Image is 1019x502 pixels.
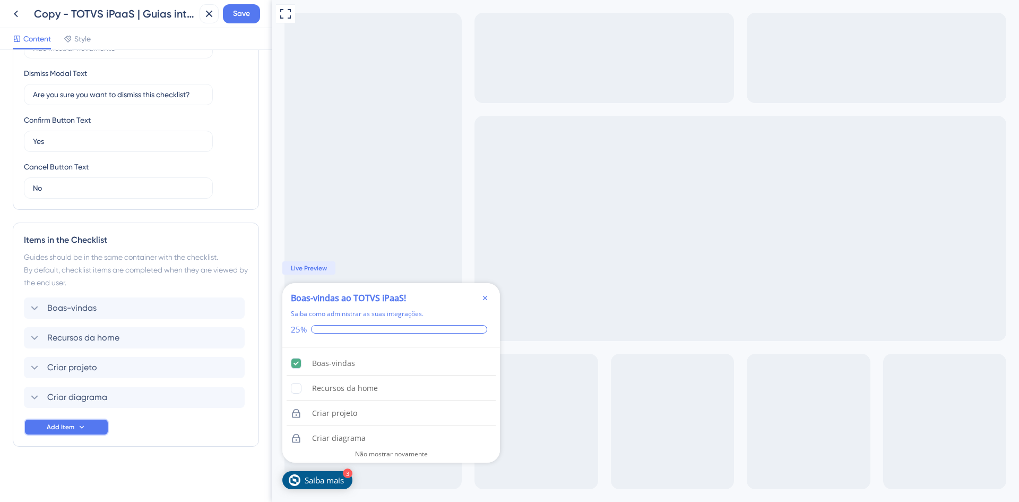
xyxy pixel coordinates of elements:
[15,402,224,426] div: Criar projeto is locked. Complete os guias na ordem
[33,475,72,486] div: Saiba mais
[74,32,91,45] span: Style
[83,450,156,458] div: Não mostrar novamente
[24,160,89,173] div: Cancel Button Text
[40,407,85,420] div: Criar projeto
[19,325,220,334] div: Checklist progress: 25%
[15,377,224,401] div: Recursos da home is incomplete.
[19,264,55,273] span: Live Preview
[34,6,195,21] div: Copy - TOTVS iPaaS | Guias interativos da home
[33,135,204,147] input: Type the value
[40,432,94,445] div: Criar diagrama
[15,352,224,376] div: Boas-vindas is complete.
[11,283,228,463] div: Checklist Container
[11,347,228,443] div: Checklist items
[19,292,134,304] div: Boas-vindas ao TOTVS iPaaS!
[23,32,51,45] span: Content
[24,114,91,126] div: Confirm Button Text
[24,234,248,246] div: Items in the Checklist
[24,67,87,80] div: Dismiss Modal Text
[19,309,152,319] div: Saiba como administrar as suas integrações.
[15,427,224,450] div: Criar diagrama is locked. Complete os guias na ordem
[47,423,74,431] span: Add Item
[40,382,106,395] div: Recursos da home
[71,469,81,478] div: 3
[40,357,83,370] div: Boas-vindas
[47,361,97,374] span: Criar projeto
[223,4,260,23] button: Save
[47,302,97,314] span: Boas-vindas
[233,7,250,20] span: Save
[33,182,204,194] input: Type the value
[47,391,107,404] span: Criar diagrama
[33,89,204,100] input: Type the value
[207,292,220,304] div: Close Checklist
[24,419,109,436] button: Add Item
[11,471,81,489] div: Open Saiba mais checklist, remaining modules: 3
[19,325,35,334] div: 25%
[47,331,119,344] span: Recursos da home
[24,251,248,289] div: Guides should be in the same container with the checklist. By default, checklist items are comple...
[17,474,29,486] img: launcher-image-alternative-text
